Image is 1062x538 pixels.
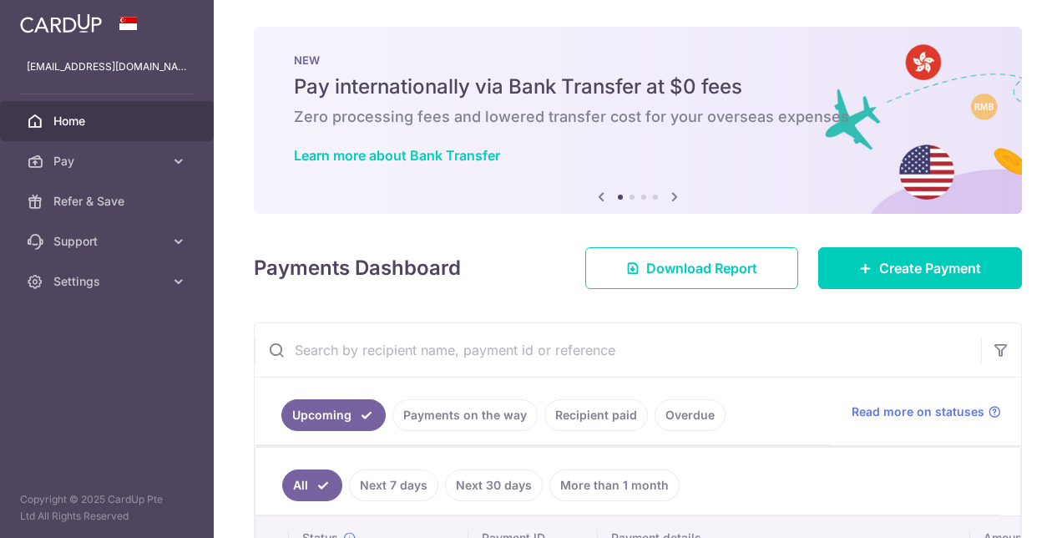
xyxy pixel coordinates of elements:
[255,323,981,377] input: Search by recipient name, payment id or reference
[53,153,164,170] span: Pay
[294,53,982,67] p: NEW
[549,469,680,501] a: More than 1 month
[53,193,164,210] span: Refer & Save
[852,403,984,420] span: Read more on statuses
[254,27,1022,214] img: Bank transfer banner
[392,399,538,431] a: Payments on the way
[294,74,982,100] h5: Pay internationally via Bank Transfer at $0 fees
[254,253,461,283] h4: Payments Dashboard
[585,247,798,289] a: Download Report
[818,247,1022,289] a: Create Payment
[20,13,102,33] img: CardUp
[53,113,164,129] span: Home
[655,399,726,431] a: Overdue
[852,403,1001,420] a: Read more on statuses
[544,399,648,431] a: Recipient paid
[349,469,438,501] a: Next 7 days
[294,147,500,164] a: Learn more about Bank Transfer
[294,107,982,127] h6: Zero processing fees and lowered transfer cost for your overseas expenses
[879,258,981,278] span: Create Payment
[53,273,164,290] span: Settings
[53,233,164,250] span: Support
[27,58,187,75] p: [EMAIL_ADDRESS][DOMAIN_NAME]
[646,258,757,278] span: Download Report
[282,469,342,501] a: All
[445,469,543,501] a: Next 30 days
[281,399,386,431] a: Upcoming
